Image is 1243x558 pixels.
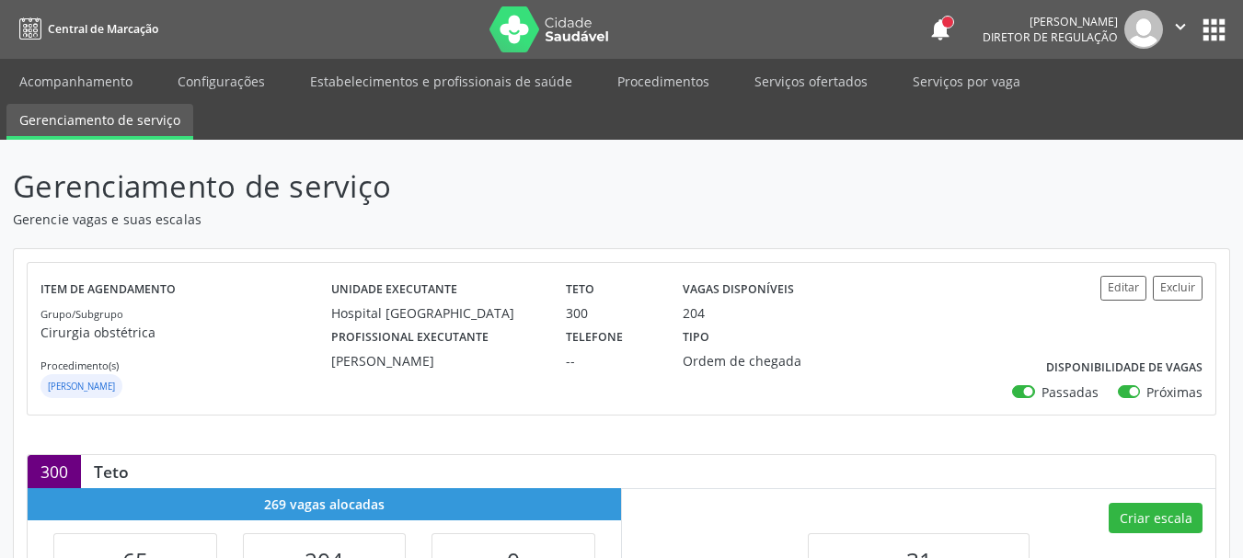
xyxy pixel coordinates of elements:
img: img [1124,10,1163,49]
label: Tipo [683,323,709,351]
a: Gerenciamento de serviço [6,104,193,140]
label: Teto [566,276,594,304]
label: Disponibilidade de vagas [1046,354,1203,382]
label: Vagas disponíveis [683,276,794,304]
div: 204 [683,303,705,323]
a: Procedimentos [604,65,722,97]
label: Próximas [1146,382,1203,402]
a: Serviços por vaga [900,65,1033,97]
p: Gerenciamento de serviço [13,164,865,210]
div: Ordem de chegada [683,351,833,370]
div: [PERSON_NAME] [983,14,1118,29]
label: Passadas [1042,382,1099,402]
div: [PERSON_NAME] [331,351,540,370]
div: 300 [566,303,657,323]
span: Diretor de regulação [983,29,1118,45]
div: Teto [81,461,142,482]
button:  [1163,10,1198,49]
a: Estabelecimentos e profissionais de saúde [297,65,585,97]
small: Procedimento(s) [40,359,119,372]
div: -- [566,351,657,370]
a: Central de Marcação [13,14,158,44]
i:  [1170,17,1191,37]
a: Configurações [165,65,278,97]
label: Profissional executante [331,323,489,351]
div: 269 vagas alocadas [28,488,621,520]
p: Cirurgia obstétrica [40,323,331,342]
small: Grupo/Subgrupo [40,307,123,321]
label: Unidade executante [331,276,457,304]
a: Acompanhamento [6,65,145,97]
button: Editar [1100,276,1146,301]
label: Telefone [566,323,623,351]
button: notifications [927,17,953,42]
p: Gerencie vagas e suas escalas [13,210,865,229]
div: Hospital [GEOGRAPHIC_DATA] [331,303,540,323]
small: [PERSON_NAME] [48,381,115,393]
label: Item de agendamento [40,276,176,304]
span: Central de Marcação [48,21,158,37]
button: Criar escala [1109,503,1203,534]
a: Serviços ofertados [742,65,880,97]
div: 300 [28,455,81,488]
button: apps [1198,14,1230,46]
button: Excluir [1153,276,1203,301]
